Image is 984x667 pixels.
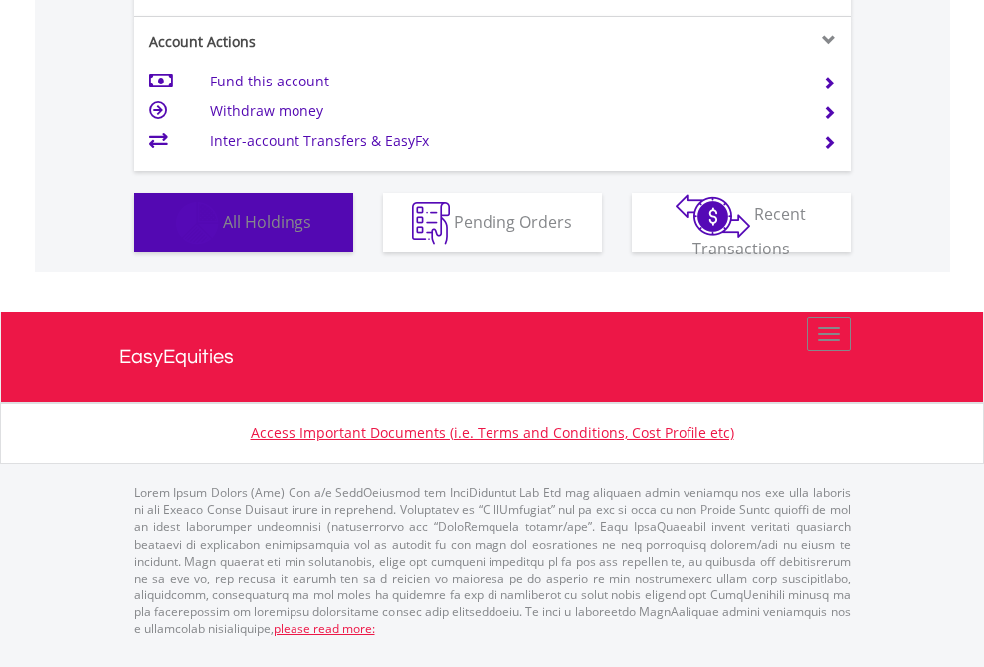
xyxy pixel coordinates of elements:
[454,210,572,232] span: Pending Orders
[274,620,375,637] a: please read more:
[223,210,311,232] span: All Holdings
[676,194,750,238] img: transactions-zar-wht.png
[176,202,219,245] img: holdings-wht.png
[210,67,798,96] td: Fund this account
[210,126,798,156] td: Inter-account Transfers & EasyFx
[632,193,851,252] button: Recent Transactions
[251,423,734,442] a: Access Important Documents (i.e. Terms and Conditions, Cost Profile etc)
[134,193,353,252] button: All Holdings
[134,484,851,637] p: Lorem Ipsum Dolors (Ame) Con a/e SeddOeiusmod tem InciDiduntut Lab Etd mag aliquaen admin veniamq...
[383,193,602,252] button: Pending Orders
[210,96,798,126] td: Withdraw money
[134,32,492,52] div: Account Actions
[119,312,866,402] a: EasyEquities
[412,202,450,245] img: pending_instructions-wht.png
